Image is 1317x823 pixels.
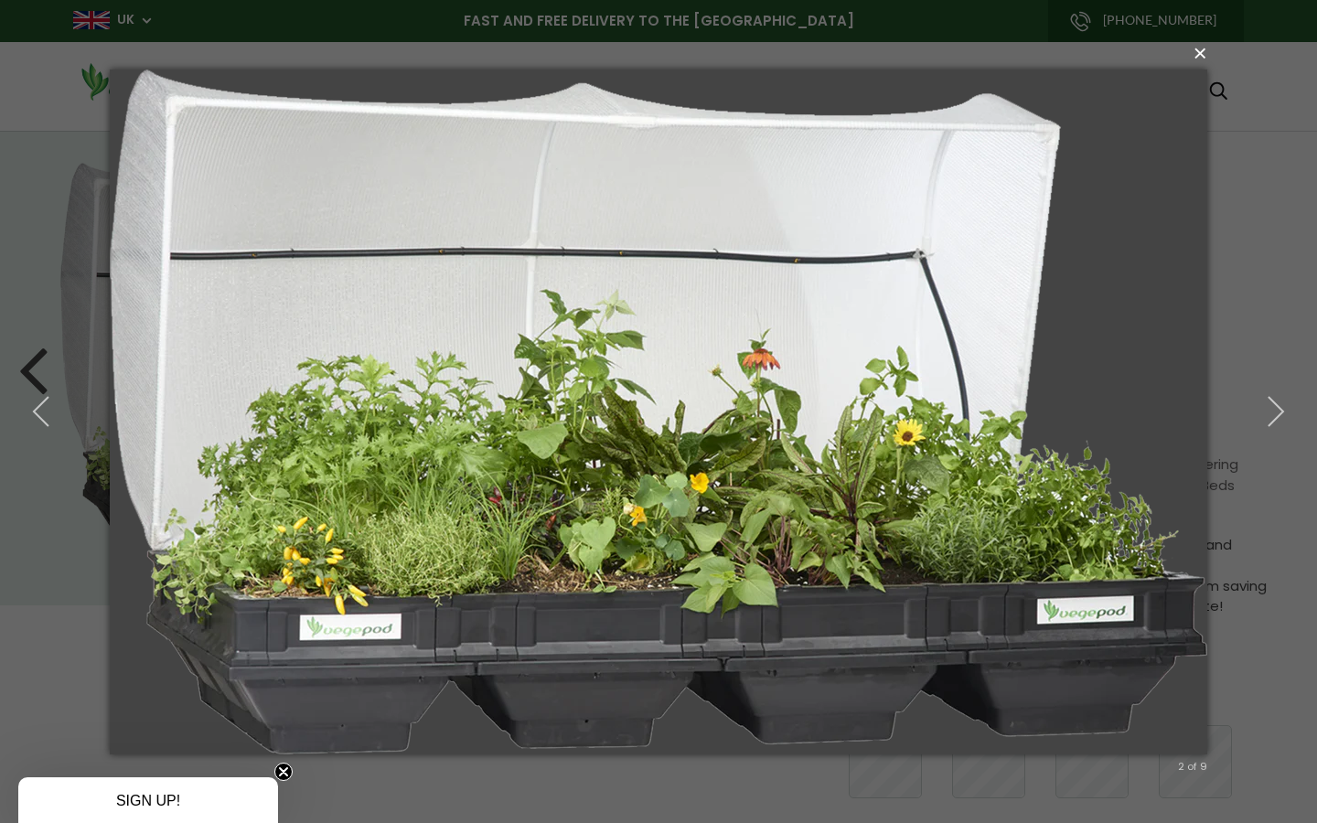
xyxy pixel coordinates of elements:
[274,763,293,781] button: Close teaser
[110,33,1207,791] img: Large Raised Garden Bed with Canopy
[115,33,1213,73] button: ×
[1178,758,1207,775] div: 2 of 9
[18,777,278,823] div: SIGN UP!Close teaser
[1235,361,1317,462] button: Next (Right arrow key)
[116,793,180,808] span: SIGN UP!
